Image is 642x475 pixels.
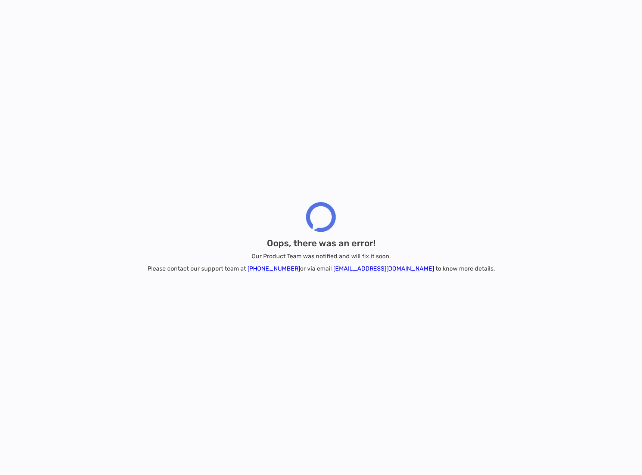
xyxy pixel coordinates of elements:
img: Zoe Financial [306,202,336,232]
a: [PHONE_NUMBER] [247,265,300,272]
a: [EMAIL_ADDRESS][DOMAIN_NAME] [333,265,436,272]
p: Please contact our support team at or via email to know more details. [147,264,495,273]
h2: Oops, there was an error! [267,238,375,249]
p: Our Product Team was notified and will fix it soon. [252,252,391,261]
